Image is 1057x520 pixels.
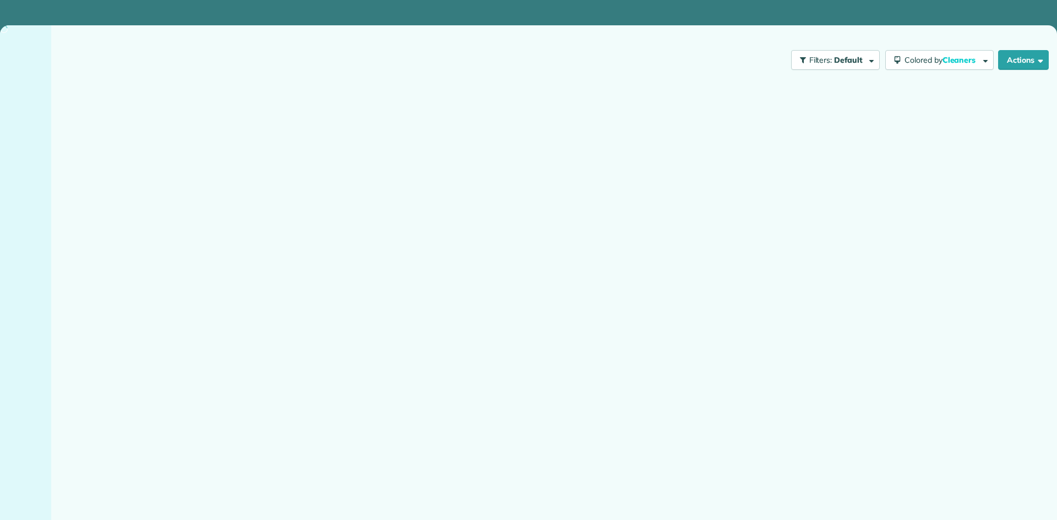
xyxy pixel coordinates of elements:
a: Filters: Default [786,50,880,70]
span: Filters: [809,55,832,65]
button: Colored byCleaners [885,50,994,70]
button: Filters: Default [791,50,880,70]
span: Cleaners [942,55,978,65]
button: Actions [998,50,1049,70]
span: Default [834,55,863,65]
span: Colored by [905,55,979,65]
